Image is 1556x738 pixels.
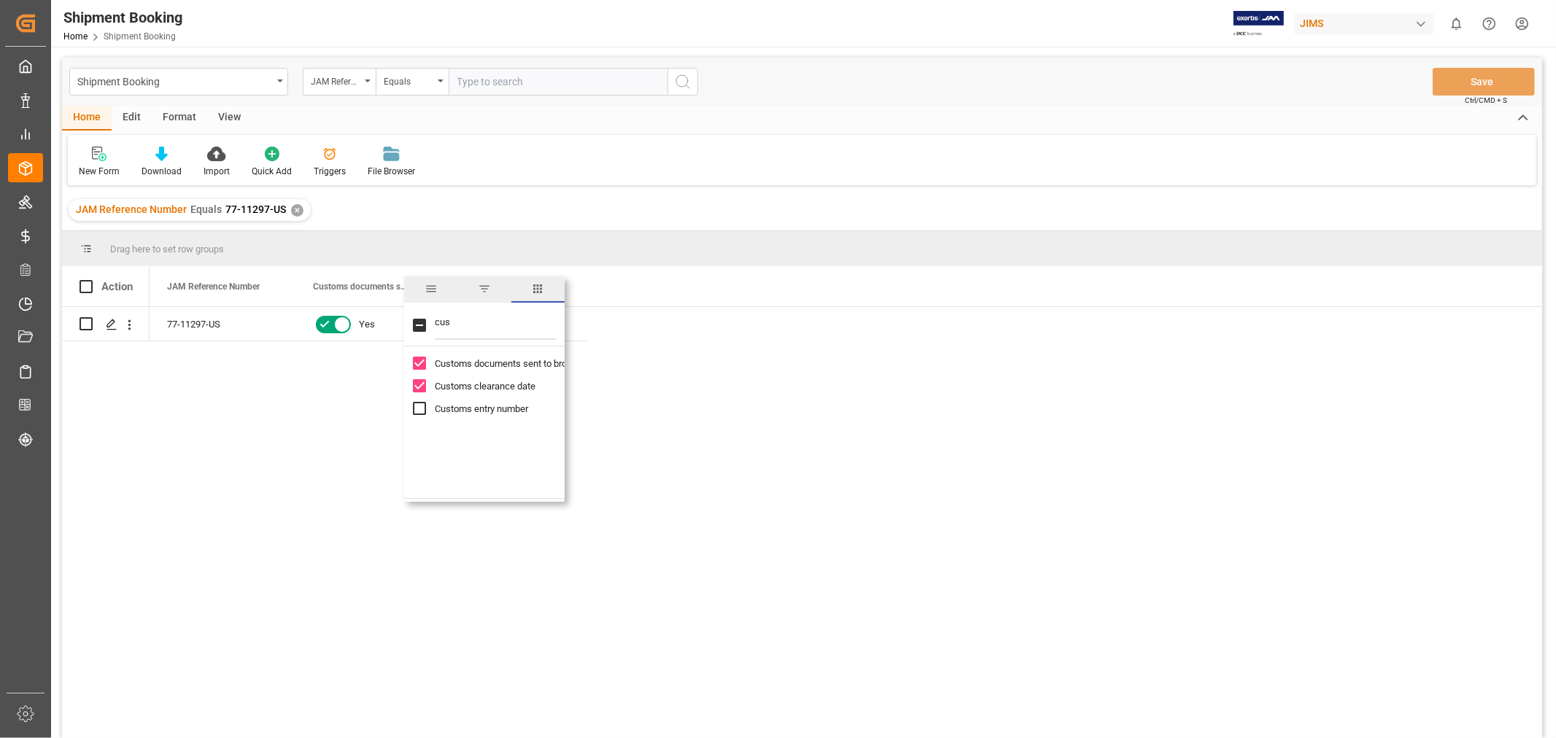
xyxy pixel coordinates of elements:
[435,311,556,340] input: Filter Columns Input
[314,165,346,178] div: Triggers
[359,308,375,341] span: Yes
[204,165,230,178] div: Import
[457,276,511,303] span: filter
[413,352,573,375] div: Customs documents sent to broker column toggle visibility (visible)
[77,71,272,90] div: Shipment Booking
[435,403,528,414] span: Customs entry number
[368,165,415,178] div: File Browser
[63,31,88,42] a: Home
[1473,7,1506,40] button: Help Center
[150,307,295,341] div: 77-11297-US
[62,106,112,131] div: Home
[1465,95,1507,106] span: Ctrl/CMD + S
[1433,68,1535,96] button: Save
[384,71,433,88] div: Equals
[252,165,292,178] div: Quick Add
[449,68,667,96] input: Type to search
[311,71,360,88] div: JAM Reference Number
[1294,13,1434,34] div: JIMS
[190,203,222,215] span: Equals
[79,165,120,178] div: New Form
[167,281,260,292] span: JAM Reference Number
[63,7,182,28] div: Shipment Booking
[667,68,698,96] button: search button
[152,106,207,131] div: Format
[511,276,565,303] span: columns
[435,358,580,369] span: Customs documents sent to broker
[413,397,573,420] div: Customs entry number column toggle visibility (hidden)
[101,280,133,293] div: Action
[291,204,303,217] div: ✕
[207,106,252,131] div: View
[1294,9,1440,37] button: JIMS
[1234,11,1284,36] img: Exertis%20JAM%20-%20Email%20Logo.jpg_1722504956.jpg
[413,375,573,397] div: Customs clearance date column toggle visibility (visible)
[376,68,449,96] button: open menu
[404,276,457,303] span: general
[313,281,411,292] span: Customs documents sent to broker
[62,307,150,341] div: Press SPACE to select this row.
[1440,7,1473,40] button: show 0 new notifications
[76,203,187,215] span: JAM Reference Number
[112,106,152,131] div: Edit
[110,244,224,255] span: Drag here to set row groups
[435,381,535,392] span: Customs clearance date
[69,68,288,96] button: open menu
[142,165,182,178] div: Download
[150,307,587,341] div: Press SPACE to select this row.
[225,203,286,215] span: 77-11297-US
[303,68,376,96] button: open menu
